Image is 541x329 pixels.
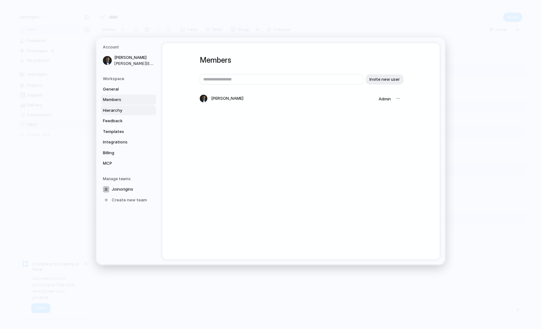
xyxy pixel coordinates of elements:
a: Joinorigins [101,184,156,194]
a: Integrations [101,137,156,147]
span: Invite new user [369,76,400,83]
span: Hierarchy [103,107,143,114]
span: [PERSON_NAME][EMAIL_ADDRESS][PERSON_NAME][DOMAIN_NAME] [114,61,155,66]
a: Templates [101,127,156,137]
span: Members [103,97,143,103]
a: General [101,84,156,94]
a: Members [101,95,156,105]
span: Templates [103,129,143,135]
h5: Account [103,44,156,50]
button: Invite new user [366,74,404,85]
a: Hierarchy [101,105,156,116]
span: [PERSON_NAME] [211,96,243,102]
span: MCP [103,160,143,167]
a: Feedback [101,116,156,126]
span: Admin [379,96,391,101]
span: General [103,86,143,92]
span: Integrations [103,139,143,145]
span: Billing [103,150,143,156]
span: Joinorigins [112,186,133,193]
h1: Members [200,54,402,66]
span: Create new team [112,197,147,203]
span: [PERSON_NAME] [114,54,155,61]
h5: Workspace [103,76,156,82]
h5: Manage teams [103,176,156,182]
span: Feedback [103,118,143,124]
a: MCP [101,158,156,168]
a: Billing [101,148,156,158]
a: Create new team [101,195,156,205]
a: [PERSON_NAME][PERSON_NAME][EMAIL_ADDRESS][PERSON_NAME][DOMAIN_NAME] [101,53,156,68]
